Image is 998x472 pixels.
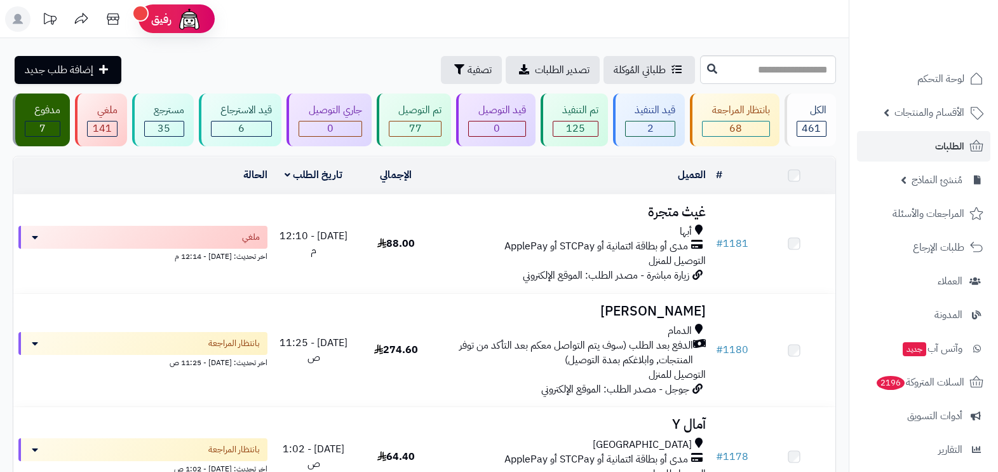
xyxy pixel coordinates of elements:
span: أبها [680,225,692,239]
span: # [716,236,723,251]
div: 77 [389,121,441,136]
div: جاري التوصيل [299,103,361,118]
a: العملاء [857,266,990,296]
a: التقارير [857,434,990,465]
span: 0 [494,121,500,136]
h3: آمال Y [442,417,706,432]
div: ملغي [87,103,117,118]
a: جاري التوصيل 0 [284,94,374,146]
a: إضافة طلب جديد [15,56,121,84]
span: التوصيل للمنزل [649,367,706,382]
span: المراجعات والأسئلة [893,205,964,223]
a: تم التنفيذ 125 [538,94,610,146]
a: السلات المتروكة2196 [857,367,990,398]
span: طلباتي المُوكلة [614,62,666,78]
div: بانتظار المراجعة [702,103,769,118]
span: 6 [238,121,245,136]
a: الكل461 [782,94,839,146]
span: مدى أو بطاقة ائتمانية أو STCPay أو ApplePay [504,452,688,467]
span: تصدير الطلبات [535,62,590,78]
a: تصدير الطلبات [506,56,600,84]
a: أدوات التسويق [857,401,990,431]
span: زيارة مباشرة - مصدر الطلب: الموقع الإلكتروني [523,268,689,283]
a: مدفوع 7 [10,94,72,146]
a: #1181 [716,236,748,251]
span: 125 [566,121,585,136]
div: 125 [553,121,598,136]
img: logo-2.png [912,34,986,60]
a: طلبات الإرجاع [857,232,990,263]
a: بانتظار المراجعة 68 [687,94,781,146]
div: 0 [299,121,361,136]
span: لوحة التحكم [917,70,964,88]
div: الكل [797,103,826,118]
span: التقارير [938,441,962,459]
a: تاريخ الطلب [285,167,342,183]
span: طلبات الإرجاع [913,239,964,256]
a: تحديثات المنصة [34,6,65,35]
span: [DATE] - 1:02 ص [283,441,344,471]
a: لوحة التحكم [857,64,990,94]
span: الدمام [668,324,692,338]
span: 88.00 [377,236,415,251]
a: قيد التوصيل 0 [454,94,537,146]
span: [GEOGRAPHIC_DATA] [593,438,692,452]
div: 2 [626,121,675,136]
span: 2 [647,121,654,136]
span: بانتظار المراجعة [208,443,260,456]
span: إضافة طلب جديد [25,62,93,78]
span: [DATE] - 11:25 ص [280,335,347,365]
span: تصفية [468,62,492,78]
div: اخر تحديث: [DATE] - 12:14 م [18,249,267,262]
h3: غيث متجرة [442,205,706,219]
img: ai-face.png [177,6,202,32]
div: 7 [25,121,60,136]
span: 2196 [877,376,905,390]
span: 141 [93,121,112,136]
a: #1178 [716,449,748,464]
button: تصفية [441,56,502,84]
span: جوجل - مصدر الطلب: الموقع الإلكتروني [541,382,689,397]
div: قيد الاسترجاع [211,103,272,118]
span: وآتس آب [901,340,962,357]
span: رفيق [151,11,172,27]
span: المدونة [934,306,962,324]
a: قيد التنفيذ 2 [610,94,687,146]
span: العملاء [938,272,962,290]
span: أدوات التسويق [907,407,962,425]
div: مسترجع [144,103,184,118]
div: تم التنفيذ [553,103,598,118]
span: 77 [409,121,422,136]
a: وآتس آبجديد [857,333,990,364]
div: تم التوصيل [389,103,442,118]
a: العميل [678,167,706,183]
span: 461 [802,121,821,136]
span: الدفع بعد الطلب (سوف يتم التواصل معكم بعد التأكد من توفر المنتجات, وابلاغكم بمدة التوصيل) [442,338,693,368]
div: 68 [703,121,769,136]
a: # [716,167,722,183]
span: 68 [729,121,742,136]
a: مسترجع 35 [130,94,196,146]
div: قيد التوصيل [468,103,525,118]
span: [DATE] - 12:10 م [280,228,347,258]
a: طلباتي المُوكلة [604,56,695,84]
span: السلات المتروكة [875,373,964,391]
span: مدى أو بطاقة ائتمانية أو STCPay أو ApplePay [504,239,688,254]
a: تم التوصيل 77 [374,94,454,146]
span: التوصيل للمنزل [649,253,706,268]
a: الطلبات [857,131,990,162]
span: 35 [158,121,170,136]
span: الطلبات [935,137,964,155]
a: المدونة [857,300,990,330]
a: الإجمالي [380,167,412,183]
a: #1180 [716,342,748,357]
a: الحالة [243,167,267,183]
a: المراجعات والأسئلة [857,198,990,229]
span: 7 [39,121,46,136]
span: الأقسام والمنتجات [894,104,964,121]
span: 274.60 [374,342,418,357]
span: 64.40 [377,449,415,464]
span: # [716,342,723,357]
a: قيد الاسترجاع 6 [196,94,284,146]
span: ملغي [242,231,260,244]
